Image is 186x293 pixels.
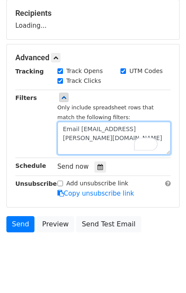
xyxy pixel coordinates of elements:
h5: Advanced [15,53,171,62]
textarea: To enrich screen reader interactions, please activate Accessibility in Grammarly extension settings [57,122,171,155]
h5: Recipients [15,9,171,18]
strong: Unsubscribe [15,180,57,187]
a: Copy unsubscribe link [57,190,134,197]
label: UTM Codes [129,67,163,76]
label: Track Clicks [66,76,101,85]
a: Send [6,216,34,232]
a: Send Test Email [76,216,141,232]
strong: Tracking [15,68,44,75]
div: Loading... [15,9,171,31]
label: Track Opens [66,67,103,76]
strong: Filters [15,94,37,101]
strong: Schedule [15,162,46,169]
iframe: Chat Widget [143,252,186,293]
label: Add unsubscribe link [66,179,129,188]
small: Only include spreadsheet rows that match the following filters: [57,104,154,120]
a: Preview [37,216,74,232]
span: Send now [57,163,89,170]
